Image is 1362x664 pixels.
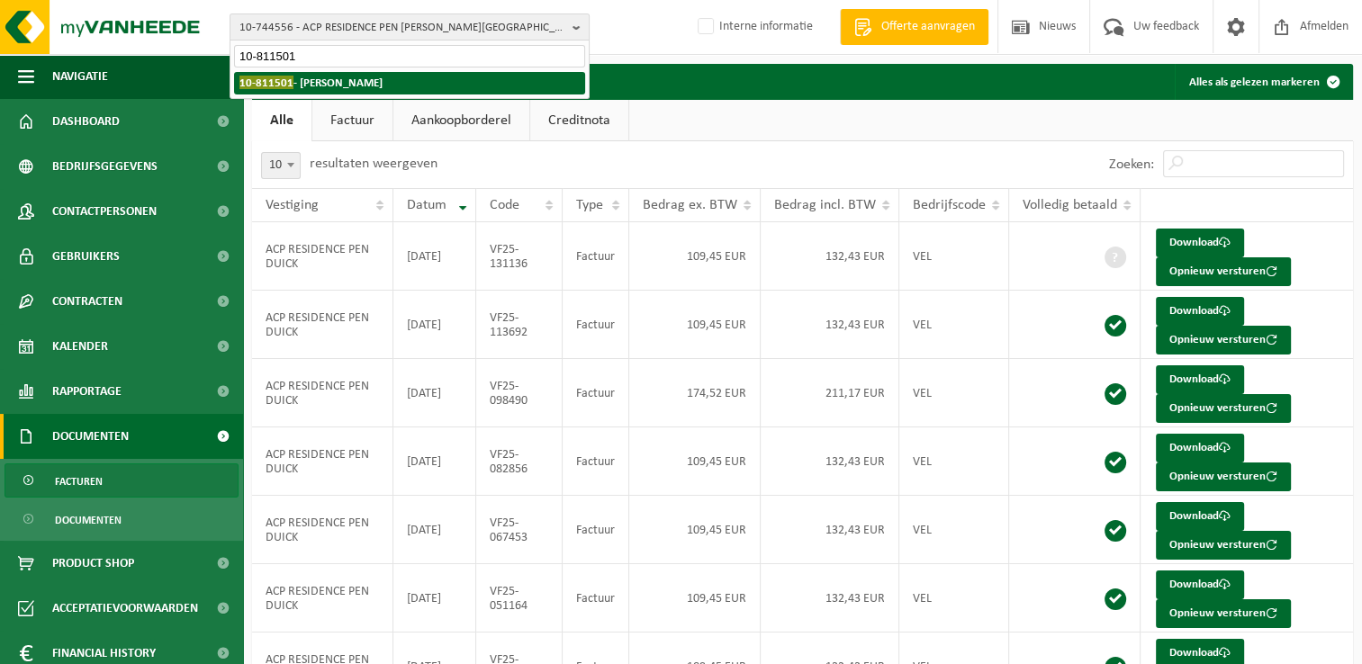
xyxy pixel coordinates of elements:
span: Gebruikers [52,234,120,279]
td: ACP RESIDENCE PEN DUICK [252,222,393,291]
span: Documenten [52,414,129,459]
span: Bedrag ex. BTW [643,198,737,212]
button: Opnieuw versturen [1156,394,1291,423]
span: Bedrijfsgegevens [52,144,158,189]
button: Alles als gelezen markeren [1175,64,1351,100]
td: [DATE] [393,222,476,291]
strong: - [PERSON_NAME] [239,76,383,89]
a: Download [1156,365,1244,394]
td: VEL [899,291,1009,359]
td: Factuur [563,496,629,564]
td: VF25-113692 [476,291,563,359]
a: Download [1156,297,1244,326]
span: Facturen [55,464,103,498]
td: Factuur [563,564,629,633]
td: VEL [899,427,1009,496]
span: Navigatie [52,54,108,99]
td: [DATE] [393,427,476,496]
span: Volledig betaald [1023,198,1117,212]
td: 132,43 EUR [761,427,899,496]
td: VEL [899,496,1009,564]
button: Opnieuw versturen [1156,326,1291,354]
button: Opnieuw versturen [1156,462,1291,491]
span: Product Shop [52,541,134,586]
a: Download [1156,570,1244,599]
span: Documenten [55,503,122,537]
td: VEL [899,564,1009,633]
a: Facturen [5,463,239,498]
td: VF25-082856 [476,427,563,496]
span: Dashboard [52,99,120,144]
button: Opnieuw versturen [1156,599,1291,628]
a: Documenten [5,502,239,536]
td: [DATE] [393,359,476,427]
span: Offerte aanvragen [877,18,979,36]
a: Download [1156,502,1244,531]
td: ACP RESIDENCE PEN DUICK [252,496,393,564]
td: 132,43 EUR [761,496,899,564]
td: 132,43 EUR [761,222,899,291]
td: 109,45 EUR [629,222,761,291]
span: Contracten [52,279,122,324]
td: [DATE] [393,291,476,359]
a: Creditnota [530,100,628,141]
button: 10-744556 - ACP RESIDENCE PEN [PERSON_NAME][GEOGRAPHIC_DATA] [230,13,590,40]
span: Bedrag incl. BTW [774,198,876,212]
button: Opnieuw versturen [1156,257,1291,286]
span: Rapportage [52,369,122,414]
td: VF25-131136 [476,222,563,291]
a: Offerte aanvragen [840,9,988,45]
td: [DATE] [393,496,476,564]
td: Factuur [563,222,629,291]
td: [DATE] [393,564,476,633]
span: 10 [262,153,300,178]
td: 109,45 EUR [629,291,761,359]
td: 109,45 EUR [629,564,761,633]
td: 132,43 EUR [761,291,899,359]
span: Vestiging [266,198,319,212]
span: Type [576,198,603,212]
a: Aankoopborderel [393,100,529,141]
td: 109,45 EUR [629,427,761,496]
span: 10 [261,152,301,179]
button: Opnieuw versturen [1156,531,1291,560]
td: VEL [899,222,1009,291]
label: resultaten weergeven [310,157,437,171]
td: VF25-098490 [476,359,563,427]
label: Interne informatie [694,13,813,40]
td: Factuur [563,291,629,359]
span: Acceptatievoorwaarden [52,586,198,631]
input: Zoeken naar gekoppelde vestigingen [234,45,585,67]
td: ACP RESIDENCE PEN DUICK [252,564,393,633]
span: Contactpersonen [52,189,157,234]
a: Download [1156,229,1244,257]
td: Factuur [563,427,629,496]
a: Alle [252,100,311,141]
td: ACP RESIDENCE PEN DUICK [252,291,393,359]
span: Datum [407,198,446,212]
a: Factuur [312,100,392,141]
td: Factuur [563,359,629,427]
td: 109,45 EUR [629,496,761,564]
span: Bedrijfscode [913,198,986,212]
td: 211,17 EUR [761,359,899,427]
td: 174,52 EUR [629,359,761,427]
span: Code [490,198,519,212]
td: ACP RESIDENCE PEN DUICK [252,359,393,427]
span: Kalender [52,324,108,369]
a: Download [1156,434,1244,462]
td: VF25-051164 [476,564,563,633]
td: ACP RESIDENCE PEN DUICK [252,427,393,496]
span: 10-744556 - ACP RESIDENCE PEN [PERSON_NAME][GEOGRAPHIC_DATA] [239,14,565,41]
span: 10-811501 [239,76,293,89]
td: VF25-067453 [476,496,563,564]
td: VEL [899,359,1009,427]
label: Zoeken: [1109,157,1154,172]
td: 132,43 EUR [761,564,899,633]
